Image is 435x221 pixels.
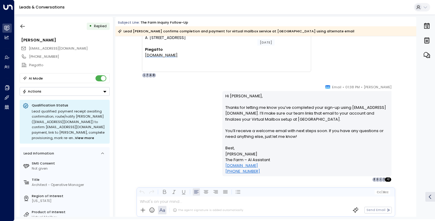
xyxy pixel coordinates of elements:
div: T [382,177,386,182]
div: The Farm Inquiry Follow-up [140,20,188,25]
span: [PERSON_NAME] [364,84,391,90]
div: T [145,73,150,78]
div: AI Mode [29,75,43,81]
font: [DOMAIN_NAME] [145,53,178,58]
div: Not given [32,166,108,171]
div: Piegatto [29,63,109,68]
span: [EMAIL_ADDRESS][DOMAIN_NAME] [29,46,88,51]
p: Best, [225,145,389,151]
div: • [89,22,92,31]
button: Cc|Bcc [375,190,390,194]
span: • [343,84,344,90]
div: S [375,177,380,182]
a: [DOMAIN_NAME] [145,52,178,58]
div: [DATE] [257,39,275,46]
a: Leads & Conversations [19,5,65,10]
span: • [361,84,362,90]
div: Lead qualified: payment receipt awaiting confirmation; route/notify [PERSON_NAME] ([EMAIL_ADDRESS... [32,109,107,141]
div: L [142,73,147,78]
div: Actions [22,89,41,93]
p: Qualification Status [32,103,107,108]
button: Actions [20,87,110,96]
label: Region of Interest [32,193,108,199]
div: Architect - Operative Manager [32,182,108,187]
div: Lead Information [22,151,54,156]
div: L [378,177,383,182]
span: | [382,190,382,194]
div: R [151,73,156,78]
div: The agent signature is added automatically [173,208,243,212]
button: Redo [148,188,155,196]
div: Virtual Mailbox [32,215,108,220]
p: [PERSON_NAME] The Farm – AI Assistant [225,151,389,174]
div: [PERSON_NAME] [21,37,109,43]
img: 5_headshot.jpg [394,84,404,94]
span: 01:38 PM [345,84,360,90]
span: View more [75,135,94,141]
label: Product of Interest [32,210,108,215]
div: A [148,73,153,78]
button: Undo [138,188,146,196]
div: [US_STATE] [32,198,108,203]
label: SMS Consent [32,161,108,166]
div: Button group with a nested menu [20,87,110,96]
a: [DOMAIN_NAME] [225,163,258,168]
label: Title [32,177,108,182]
div: [PHONE_NUMBER] [29,54,109,59]
b: Piegatto [145,47,163,52]
div: E [372,177,377,182]
span: finance@piegatto.com [29,46,88,51]
p: Hi [PERSON_NAME], Thanks for letting me know you’ve completed your sign-up using [EMAIL_ADDRESS][... [225,93,389,145]
span: Cc Bcc [377,190,388,194]
span: Subject Line: [118,20,140,25]
div: Lead [PERSON_NAME] confirms completion and payment for virtual mailbox service at [GEOGRAPHIC_DAT... [118,28,354,34]
span: Replied [94,24,107,28]
span: Email [332,84,341,90]
a: [PHONE_NUMBER] [225,168,260,174]
div: + 2 [385,177,391,182]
